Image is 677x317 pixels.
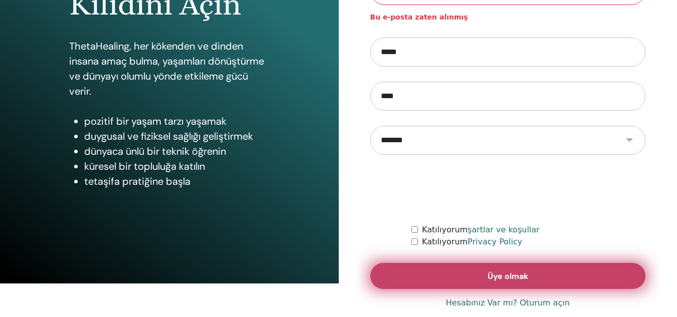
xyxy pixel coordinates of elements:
li: duygusal ve fiziksel sağlığı geliştirmek [84,129,270,144]
a: Privacy Policy [468,237,522,246]
li: dünyaca ünlü bir teknik öğrenin [84,144,270,159]
iframe: reCAPTCHA [431,170,584,209]
li: küresel bir topluluğa katılın [84,159,270,174]
span: Üye olmak [488,271,528,281]
a: şartlar ve koşullar [468,225,540,234]
strong: Bu e-posta zaten alınmış [370,13,468,21]
button: Üye olmak [370,263,646,289]
a: Hesabınız Var mı? Oturum açın [446,297,570,309]
li: pozitif bir yaşam tarzı yaşamak [84,114,270,129]
label: Katılıyorum [422,236,522,248]
label: Katılıyorum [422,224,540,236]
p: ThetaHealing, her kökenden ve dinden insana amaç bulma, yaşamları dönüştürme ve dünyayı olumlu yö... [69,39,270,99]
li: tetaşifa pratiğine başla [84,174,270,189]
